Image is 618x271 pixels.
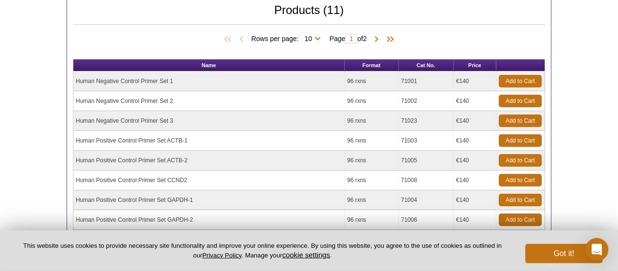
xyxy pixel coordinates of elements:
td: 96 rxns [345,171,399,190]
td: Human Negative Control Primer Set 2 [73,91,345,111]
td: 96 rxns [345,210,399,230]
th: Price [454,59,496,71]
td: Human Negative Control Primer Set 3 [73,111,345,131]
span: Last Page [381,35,396,44]
td: 71003 [399,131,454,151]
td: Human Positive Control Primer Set GEMIN4 [73,230,345,250]
h2: Products (11) [73,6,545,25]
a: Add to Cart [499,214,542,226]
td: 96 rxns [345,111,399,131]
td: Human Positive Control Primer Set GAPDH-1 [73,190,345,210]
td: €140 [454,190,496,210]
td: 71001 [399,71,454,91]
th: Format [345,59,399,71]
td: €140 [454,171,496,190]
th: Cat No. [399,59,454,71]
td: 96 rxns [345,230,399,250]
td: €140 [454,210,496,230]
td: 71002 [399,91,454,111]
span: Page of [324,34,371,43]
td: 71004 [399,190,454,210]
td: 71010 [399,230,454,250]
td: 96 rxns [345,71,399,91]
button: Got it! [525,244,603,263]
td: 71006 [399,210,454,230]
span: First Page [222,35,237,44]
td: Human Positive Control Primer Set GAPDH-2 [73,210,345,230]
td: 71023 [399,111,454,131]
td: 96 rxns [345,131,399,151]
td: 96 rxns [345,91,399,111]
td: Human Positive Control Primer Set ACTB-2 [73,151,345,171]
td: 96 rxns [345,151,399,171]
td: €140 [454,230,496,250]
td: €140 [454,131,496,151]
td: €140 [454,91,496,111]
span: Rows per page: [251,33,324,43]
th: Name [73,59,345,71]
td: €140 [454,151,496,171]
td: €140 [454,71,496,91]
td: Human Negative Control Primer Set 1 [73,71,345,91]
div: Open Intercom Messenger [585,238,608,261]
td: Human Positive Control Primer Set ACTB-1 [73,131,345,151]
a: Add to Cart [499,114,542,127]
td: 96 rxns [345,190,399,210]
span: 2 [363,35,367,43]
button: cookie settings [282,251,330,259]
a: Add to Cart [499,95,542,107]
td: 71005 [399,151,454,171]
td: €140 [454,111,496,131]
a: Privacy Policy [202,252,241,259]
span: Next Page [372,35,381,44]
a: Add to Cart [499,154,542,167]
a: Add to Cart [499,174,542,186]
a: Add to Cart [499,75,542,87]
a: Add to Cart [499,194,542,206]
a: Add to Cart [499,134,542,147]
td: Human Positive Control Primer Set CCND2 [73,171,345,190]
span: Previous Page [237,35,246,44]
p: This website uses cookies to provide necessary site functionality and improve your online experie... [15,242,509,260]
td: 71008 [399,171,454,190]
